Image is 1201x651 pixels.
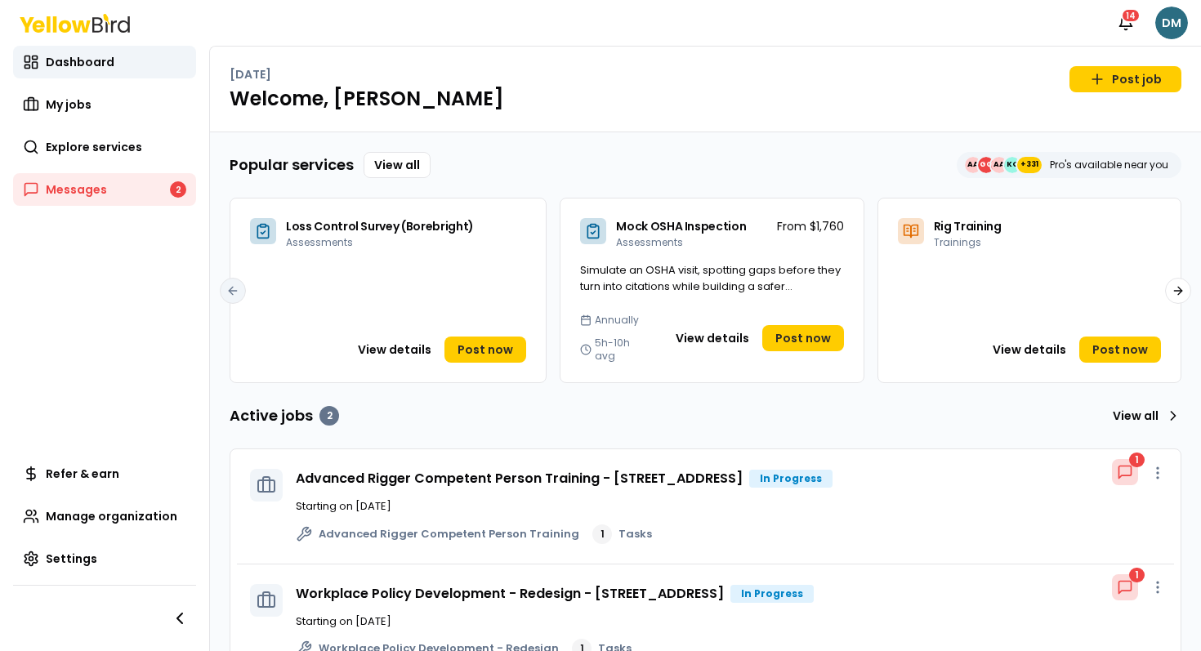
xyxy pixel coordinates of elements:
[319,526,579,542] span: Advanced Rigger Competent Person Training
[46,181,107,198] span: Messages
[13,88,196,121] a: My jobs
[1155,7,1188,39] span: DM
[46,139,142,155] span: Explore services
[730,585,814,603] div: In Progress
[46,466,119,482] span: Refer & earn
[46,551,97,567] span: Settings
[580,262,841,310] span: Simulate an OSHA visit, spotting gaps before they turn into citations while building a safer work...
[1092,341,1148,358] span: Post now
[13,457,196,490] a: Refer & earn
[775,330,831,346] span: Post now
[666,325,759,351] button: View details
[13,46,196,78] a: Dashboard
[595,314,639,327] span: Annually
[286,218,474,234] span: Loss Control Survey (Borebright)
[1109,7,1142,39] button: 14
[1004,157,1020,173] span: KO
[46,54,114,70] span: Dashboard
[296,613,1161,630] p: Starting on [DATE]
[1069,66,1181,92] a: Post job
[319,406,339,426] div: 2
[46,508,177,524] span: Manage organization
[230,66,271,82] p: [DATE]
[592,524,612,544] div: 1
[13,542,196,575] a: Settings
[13,500,196,533] a: Manage organization
[286,235,353,249] span: Assessments
[1121,8,1141,23] div: 14
[991,157,1007,173] span: AA
[1050,158,1168,172] p: Pro's available near you
[934,235,981,249] span: Trainings
[1020,157,1038,173] span: +331
[230,404,339,427] h3: Active jobs
[616,235,683,249] span: Assessments
[1106,403,1181,429] a: View all
[444,337,526,363] a: Post now
[983,337,1076,363] button: View details
[762,325,844,351] a: Post now
[749,470,833,488] div: In Progress
[592,524,652,544] a: 1Tasks
[296,498,1161,515] p: Starting on [DATE]
[458,341,513,358] span: Post now
[965,157,981,173] span: AA
[46,96,92,113] span: My jobs
[170,181,186,198] div: 2
[296,469,743,488] a: Advanced Rigger Competent Person Training - [STREET_ADDRESS]
[348,337,441,363] button: View details
[230,154,354,176] h3: Popular services
[978,157,994,173] span: GG
[1129,453,1145,467] div: 1
[595,337,652,363] span: 5h-10h avg
[1079,337,1161,363] a: Post now
[1129,568,1145,582] div: 1
[13,173,196,206] a: Messages2
[296,584,724,603] a: Workplace Policy Development - Redesign - [STREET_ADDRESS]
[13,131,196,163] a: Explore services
[616,218,746,234] span: Mock OSHA Inspection
[230,86,1181,112] h1: Welcome, [PERSON_NAME]
[364,152,431,178] a: View all
[777,218,844,234] p: From $1,760
[934,218,1002,234] span: Rig Training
